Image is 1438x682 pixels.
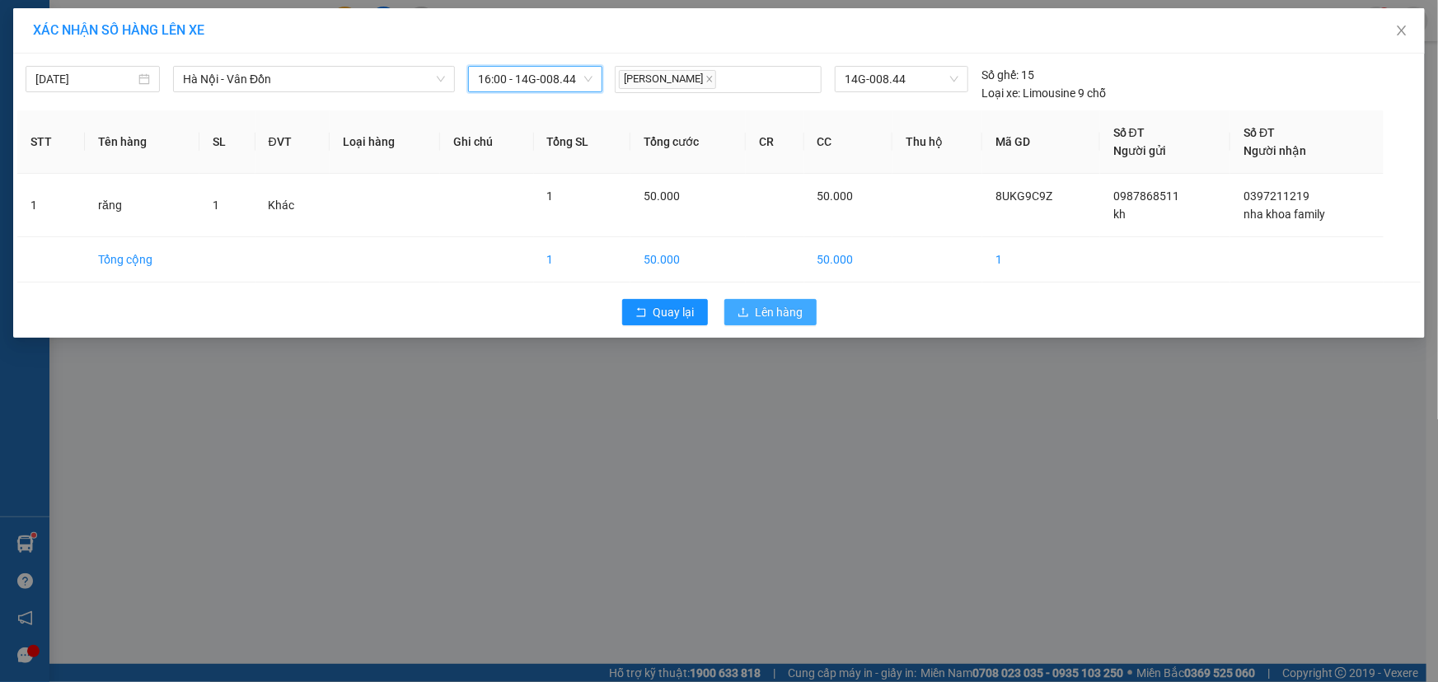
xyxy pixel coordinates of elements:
[746,110,804,174] th: CR
[981,66,1034,84] div: 15
[817,189,854,203] span: 50.000
[17,110,85,174] th: STT
[1244,144,1306,157] span: Người nhận
[35,70,135,88] input: 15/10/2025
[892,110,982,174] th: Thu hộ
[255,174,330,237] td: Khác
[1244,126,1275,139] span: Số ĐT
[982,237,1100,283] td: 1
[199,110,255,174] th: SL
[653,303,695,321] span: Quay lại
[213,199,219,212] span: 1
[436,74,446,84] span: down
[981,84,1106,102] div: Limousine 9 chỗ
[1113,189,1179,203] span: 0987868511
[440,110,533,174] th: Ghi chú
[1395,24,1408,37] span: close
[644,189,680,203] span: 50.000
[1244,189,1309,203] span: 0397211219
[85,174,199,237] td: răng
[845,67,958,91] span: 14G-008.44
[17,174,85,237] td: 1
[1113,126,1145,139] span: Số ĐT
[33,22,204,38] span: XÁC NHẬN SỐ HÀNG LÊN XE
[534,110,630,174] th: Tổng SL
[635,306,647,320] span: rollback
[756,303,803,321] span: Lên hàng
[1113,208,1126,221] span: kh
[724,299,817,325] button: uploadLên hàng
[738,306,749,320] span: upload
[622,299,708,325] button: rollbackQuay lại
[705,75,714,83] span: close
[981,66,1019,84] span: Số ghế:
[1244,208,1325,221] span: nha khoa family
[982,110,1100,174] th: Mã GD
[804,237,892,283] td: 50.000
[995,189,1052,203] span: 8UKG9C9Z
[619,70,716,89] span: [PERSON_NAME]
[1113,144,1166,157] span: Người gửi
[183,67,445,91] span: Hà Nội - Vân Đồn
[85,110,199,174] th: Tên hàng
[804,110,892,174] th: CC
[981,84,1020,102] span: Loại xe:
[85,237,199,283] td: Tổng cộng
[534,237,630,283] td: 1
[478,67,593,91] span: 16:00 - 14G-008.44
[630,237,746,283] td: 50.000
[1379,8,1425,54] button: Close
[255,110,330,174] th: ĐVT
[330,110,440,174] th: Loại hàng
[630,110,746,174] th: Tổng cước
[547,189,554,203] span: 1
